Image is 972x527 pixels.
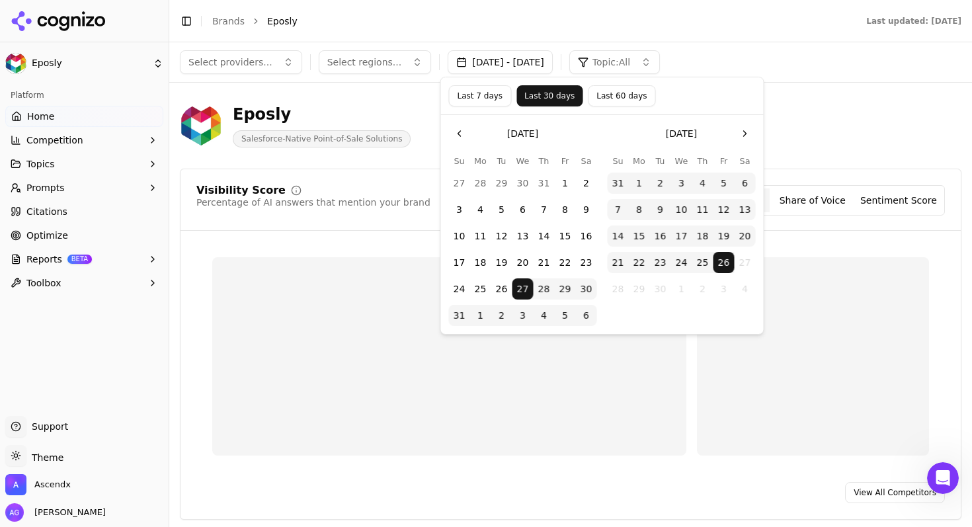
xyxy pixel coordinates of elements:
[534,173,555,194] button: Thursday, July 31st, 2025
[5,503,24,522] img: Amy Grenham
[5,225,163,246] a: Optimize
[512,278,534,300] button: Wednesday, August 27th, 2025, selected
[856,188,942,212] button: Sentiment Score
[735,225,756,247] button: Saturday, September 20th, 2025, selected
[20,406,31,417] button: Emoji picker
[608,199,629,220] button: Sunday, September 7th, 2025, selected
[692,199,713,220] button: Thursday, September 11th, 2025, selected
[34,479,71,491] span: Ascendx
[735,173,756,194] button: Saturday, September 6th, 2025, selected
[629,199,650,220] button: Monday, September 8th, 2025, selected
[713,199,735,220] button: Friday, September 12th, 2025, selected
[470,252,491,273] button: Monday, August 18th, 2025
[692,252,713,273] button: Thursday, September 25th, 2025, selected
[470,278,491,300] button: Monday, August 25th, 2025
[650,199,671,220] button: Tuesday, September 9th, 2025, selected
[449,278,470,300] button: Sunday, August 24th, 2025
[671,173,692,194] button: Wednesday, September 3rd, 2025, selected
[233,130,411,147] span: Salesforce-Native Point-of-Sale Solutions
[608,252,629,273] button: Sunday, September 21st, 2025, selected
[5,153,163,175] button: Topics
[21,165,206,190] div: Our usual reply time 🕒
[5,85,163,106] div: Platform
[516,85,583,106] button: Last 30 days
[5,474,71,495] button: Open organization switcher
[555,305,576,326] button: Friday, September 5th, 2025, selected
[576,199,597,220] button: Saturday, August 9th, 2025
[692,225,713,247] button: Thursday, September 18th, 2025, selected
[735,199,756,220] button: Saturday, September 13th, 2025, selected
[671,155,692,167] th: Wednesday
[555,155,576,167] th: Friday
[555,199,576,220] button: Friday, August 8th, 2025
[449,305,470,326] button: Sunday, August 31st, 2025, selected
[188,56,272,69] span: Select providers...
[11,360,254,431] div: Alp says…
[207,5,232,30] button: Home
[608,155,756,300] table: September 2025
[5,272,163,294] button: Toolbox
[26,253,62,266] span: Reports
[26,157,55,171] span: Topics
[27,110,54,123] span: Home
[650,225,671,247] button: Tuesday, September 16th, 2025, selected
[592,56,630,69] span: Topic: All
[576,155,597,167] th: Saturday
[491,225,512,247] button: Tuesday, August 12th, 2025
[491,252,512,273] button: Tuesday, August 19th, 2025
[32,179,107,189] b: A few minutes
[555,252,576,273] button: Friday, August 22nd, 2025
[227,401,248,422] button: Send a message…
[927,462,959,494] iframe: Intercom live chat
[5,53,26,74] img: Eposly
[26,205,67,218] span: Citations
[69,212,83,225] img: Profile image for Alp
[449,123,470,144] button: Go to the Previous Month
[534,252,555,273] button: Thursday, August 21st, 2025
[576,173,597,194] button: Saturday, August 2nd, 2025
[26,181,65,194] span: Prompts
[449,85,512,106] button: Last 7 days
[491,155,512,167] th: Tuesday
[21,93,206,158] div: You’ll get replies here and in your email: ✉️
[67,255,92,264] span: BETA
[770,188,856,212] button: Share of Voice
[608,225,629,247] button: Sunday, September 14th, 2025, selected
[5,249,163,270] button: ReportsBETA
[629,173,650,194] button: Monday, September 1st, 2025, selected
[735,123,756,144] button: Go to the Next Month
[26,134,83,147] span: Competition
[512,199,534,220] button: Wednesday, August 6th, 2025
[576,305,597,326] button: Saturday, September 6th, 2025, selected
[713,252,735,273] button: Today, Friday, September 26th, 2025, selected
[232,5,256,29] div: Close
[671,225,692,247] button: Wednesday, September 17th, 2025, selected
[9,5,34,30] button: go back
[629,225,650,247] button: Monday, September 15th, 2025, selected
[650,252,671,273] button: Tuesday, September 23rd, 2025, selected
[26,420,68,433] span: Support
[5,130,163,151] button: Competition
[26,452,63,463] span: Theme
[512,225,534,247] button: Wednesday, August 13th, 2025
[267,15,298,28] span: Eposly
[21,368,206,394] div: Correction on the message above. I meant [DATE]- [DATE].
[42,406,52,417] button: Gif picker
[11,378,253,401] textarea: Message…
[576,252,597,273] button: Saturday, August 23rd, 2025
[5,106,163,127] a: Home
[449,225,470,247] button: Sunday, August 10th, 2025
[713,173,735,194] button: Friday, September 5th, 2025, selected
[233,104,411,125] div: Eposly
[713,155,735,167] th: Friday
[845,482,945,503] a: View All Competitors
[534,155,555,167] th: Thursday
[449,252,470,273] button: Sunday, August 17th, 2025
[650,155,671,167] th: Tuesday
[32,58,147,69] span: Eposly
[534,278,555,300] button: Thursday, August 28th, 2025, selected
[26,229,68,242] span: Optimize
[534,225,555,247] button: Thursday, August 14th, 2025
[11,85,254,209] div: Cognie says…
[64,7,81,17] h1: Alp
